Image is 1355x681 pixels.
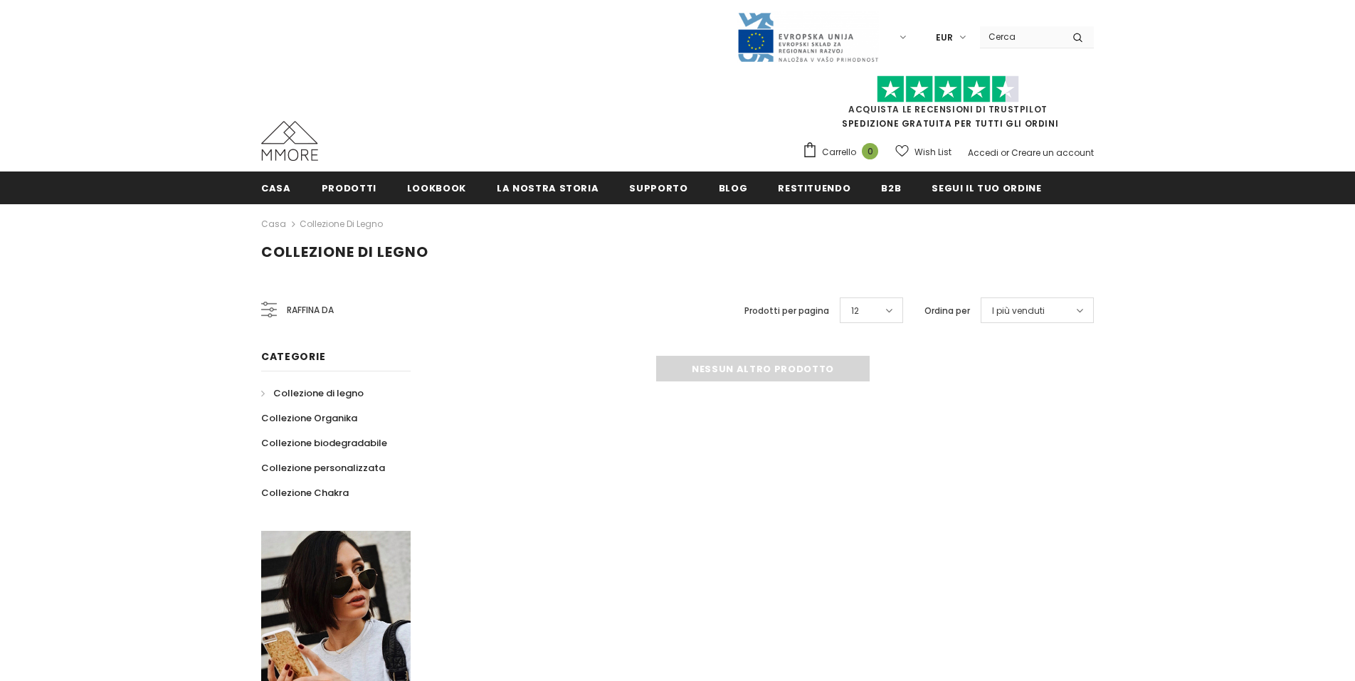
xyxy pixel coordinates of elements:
a: supporto [629,171,687,204]
span: SPEDIZIONE GRATUITA PER TUTTI GLI ORDINI [802,82,1094,130]
a: Segui il tuo ordine [932,171,1041,204]
span: Prodotti [322,181,376,195]
img: Javni Razpis [737,11,879,63]
span: Collezione di legno [261,242,428,262]
span: or [1001,147,1009,159]
span: Collezione di legno [273,386,364,400]
a: Collezione di legno [261,381,364,406]
span: Segui il tuo ordine [932,181,1041,195]
span: Lookbook [407,181,466,195]
a: Collezione personalizzata [261,455,385,480]
a: Wish List [895,139,951,164]
a: Carrello 0 [802,142,885,163]
span: Wish List [914,145,951,159]
span: Carrello [822,145,856,159]
input: Search Site [980,26,1062,47]
a: Collezione di legno [300,218,383,230]
a: Casa [261,171,291,204]
a: Lookbook [407,171,466,204]
a: Blog [719,171,748,204]
span: supporto [629,181,687,195]
a: Collezione Chakra [261,480,349,505]
span: Categorie [261,349,325,364]
span: Casa [261,181,291,195]
span: 0 [862,143,878,159]
label: Ordina per [924,304,970,318]
a: Accedi [968,147,998,159]
label: Prodotti per pagina [744,304,829,318]
a: Casa [261,216,286,233]
a: La nostra storia [497,171,599,204]
span: Collezione Chakra [261,486,349,500]
a: Javni Razpis [737,31,879,43]
a: Collezione biodegradabile [261,431,387,455]
img: Fidati di Pilot Stars [877,75,1019,103]
span: Blog [719,181,748,195]
span: La nostra storia [497,181,599,195]
span: Restituendo [778,181,850,195]
span: Collezione biodegradabile [261,436,387,450]
span: 12 [851,304,859,318]
span: Raffina da [287,302,334,318]
span: I più venduti [992,304,1045,318]
span: EUR [936,31,953,45]
a: Creare un account [1011,147,1094,159]
span: Collezione personalizzata [261,461,385,475]
a: Acquista le recensioni di TrustPilot [848,103,1048,115]
a: Collezione Organika [261,406,357,431]
span: Collezione Organika [261,411,357,425]
a: Prodotti [322,171,376,204]
span: B2B [881,181,901,195]
a: Restituendo [778,171,850,204]
img: Casi MMORE [261,121,318,161]
a: B2B [881,171,901,204]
